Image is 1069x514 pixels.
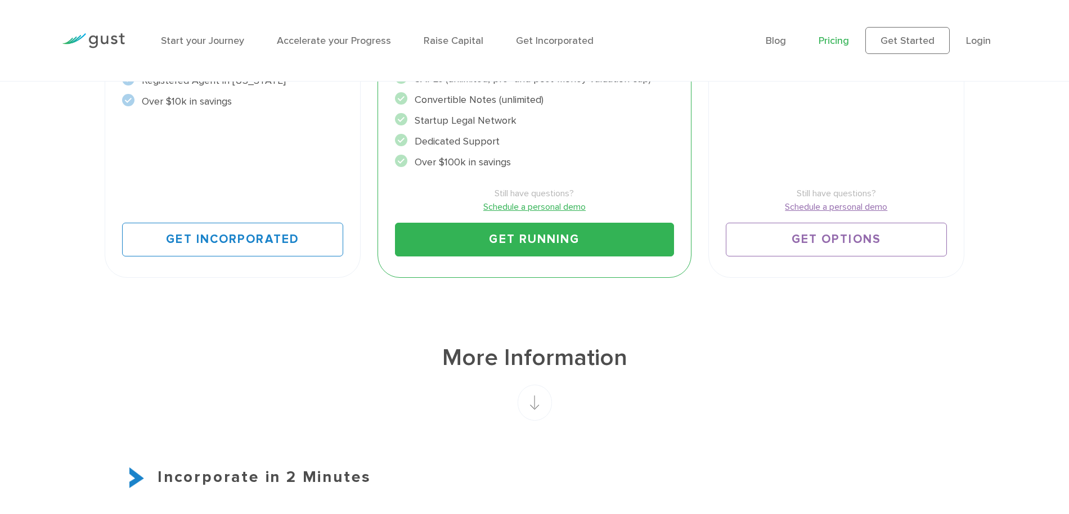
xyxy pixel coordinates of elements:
[726,187,947,200] span: Still have questions?
[424,35,483,47] a: Raise Capital
[122,94,343,109] li: Over $10k in savings
[105,342,964,374] h1: More Information
[395,200,673,214] a: Schedule a personal demo
[105,466,964,489] h3: Incorporate in 2 Minutes
[129,467,144,488] img: Start Icon X2
[966,35,991,47] a: Login
[766,35,786,47] a: Blog
[161,35,244,47] a: Start your Journey
[726,200,947,214] a: Schedule a personal demo
[865,27,950,54] a: Get Started
[395,223,673,256] a: Get Running
[122,223,343,256] a: Get Incorporated
[395,92,673,107] li: Convertible Notes (unlimited)
[277,35,391,47] a: Accelerate your Progress
[62,33,125,48] img: Gust Logo
[516,35,594,47] a: Get Incorporated
[395,187,673,200] span: Still have questions?
[395,134,673,149] li: Dedicated Support
[395,113,673,128] li: Startup Legal Network
[726,223,947,256] a: Get Options
[395,155,673,170] li: Over $100k in savings
[819,35,849,47] a: Pricing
